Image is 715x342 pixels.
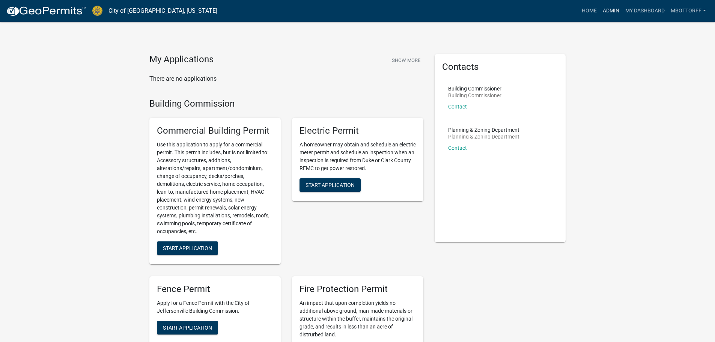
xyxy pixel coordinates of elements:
p: An impact that upon completion yields no additional above ground, man-made materials or structure... [300,299,416,339]
a: City of [GEOGRAPHIC_DATA], [US_STATE] [108,5,217,17]
p: Use this application to apply for a commercial permit. This permit includes, but is not limited t... [157,141,273,235]
p: Building Commissioner [448,86,501,91]
a: Admin [600,4,622,18]
a: Contact [448,104,467,110]
h5: Electric Permit [300,125,416,136]
p: Apply for a Fence Permit with the City of Jeffersonville Building Commission. [157,299,273,315]
h4: Building Commission [149,98,423,109]
button: Start Application [157,321,218,334]
a: Contact [448,145,467,151]
button: Show More [389,54,423,66]
h5: Commercial Building Permit [157,125,273,136]
a: Home [579,4,600,18]
h5: Fence Permit [157,284,273,295]
span: Start Application [163,245,212,251]
h4: My Applications [149,54,214,65]
p: Planning & Zoning Department [448,127,519,133]
h5: Contacts [442,62,558,72]
p: There are no applications [149,74,423,83]
button: Start Application [300,178,361,192]
span: Start Application [306,182,355,188]
span: Start Application [163,324,212,330]
a: My Dashboard [622,4,668,18]
a: Mbottorff [668,4,709,18]
p: A homeowner may obtain and schedule an electric meter permit and schedule an inspection when an i... [300,141,416,172]
button: Start Application [157,241,218,255]
p: Planning & Zoning Department [448,134,519,139]
img: City of Jeffersonville, Indiana [92,6,102,16]
h5: Fire Protection Permit [300,284,416,295]
p: Building Commissioner [448,93,501,98]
